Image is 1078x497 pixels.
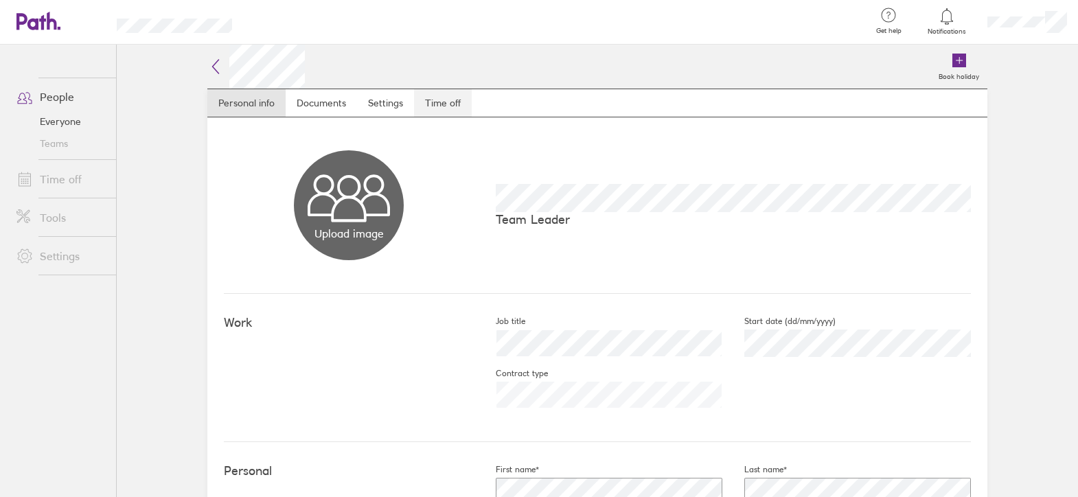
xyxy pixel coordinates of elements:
a: Everyone [5,111,116,132]
a: Time off [5,165,116,193]
a: Tools [5,204,116,231]
a: Notifications [925,7,970,36]
label: Start date (dd/mm/yyyy) [722,316,836,327]
a: Book holiday [930,45,987,89]
a: Settings [357,89,414,117]
label: First name* [474,464,539,475]
label: Last name* [722,464,787,475]
a: Documents [286,89,357,117]
h4: Work [224,316,474,330]
a: Settings [5,242,116,270]
label: Book holiday [930,69,987,81]
a: People [5,83,116,111]
label: Job title [474,316,525,327]
label: Contract type [474,368,548,379]
p: Team Leader [496,212,971,227]
a: Teams [5,132,116,154]
h4: Personal [224,464,474,478]
a: Personal info [207,89,286,117]
a: Time off [414,89,472,117]
span: Get help [867,27,911,35]
span: Notifications [925,27,970,36]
